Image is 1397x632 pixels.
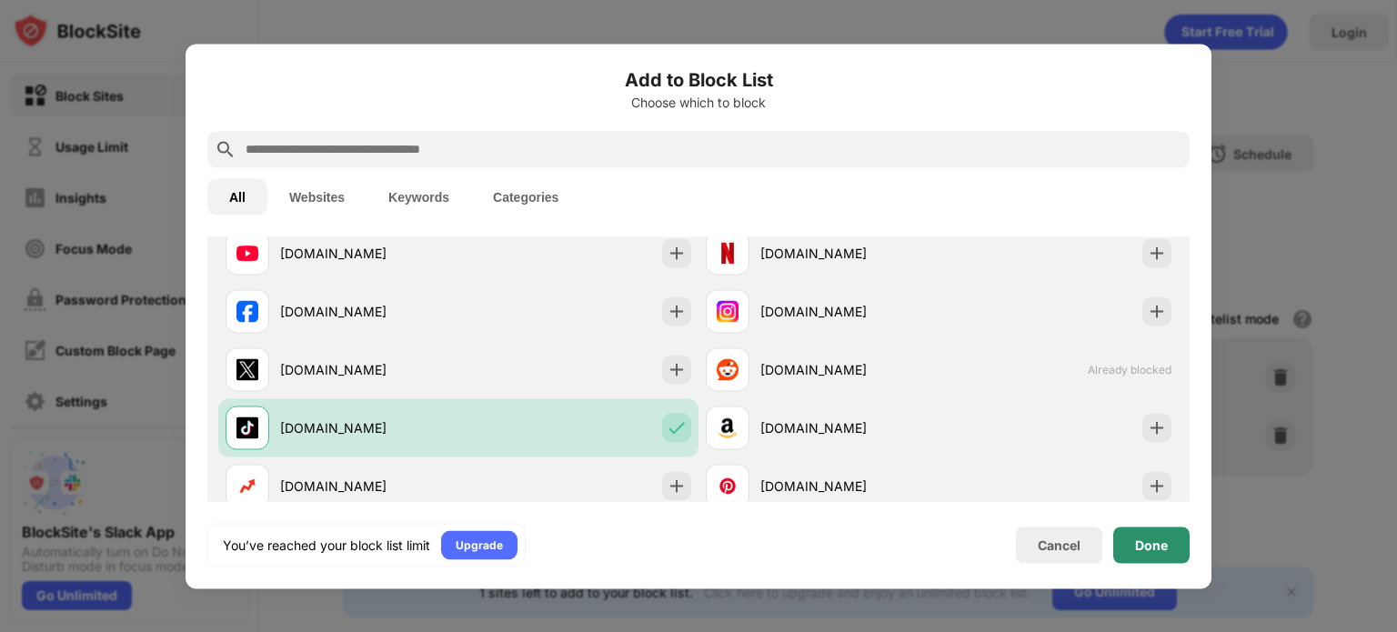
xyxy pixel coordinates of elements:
div: Choose which to block [207,95,1190,109]
span: Already blocked [1088,363,1171,376]
div: [DOMAIN_NAME] [280,360,458,379]
img: favicons [717,416,739,438]
img: favicons [236,242,258,264]
div: [DOMAIN_NAME] [280,477,458,496]
h6: Add to Block List [207,65,1190,93]
div: [DOMAIN_NAME] [280,302,458,321]
button: Categories [471,178,580,215]
div: [DOMAIN_NAME] [760,477,939,496]
img: favicons [717,358,739,380]
button: Keywords [367,178,471,215]
img: favicons [717,475,739,497]
img: favicons [717,300,739,322]
img: favicons [236,416,258,438]
div: Upgrade [456,536,503,554]
div: [DOMAIN_NAME] [760,302,939,321]
div: [DOMAIN_NAME] [760,418,939,437]
img: search.svg [215,138,236,160]
div: Cancel [1038,537,1080,553]
button: All [207,178,267,215]
div: Done [1135,537,1168,552]
div: [DOMAIN_NAME] [760,244,939,263]
button: Websites [267,178,367,215]
div: You’ve reached your block list limit [223,536,430,554]
img: favicons [236,300,258,322]
div: [DOMAIN_NAME] [280,244,458,263]
img: favicons [236,475,258,497]
img: favicons [717,242,739,264]
div: [DOMAIN_NAME] [760,360,939,379]
div: [DOMAIN_NAME] [280,418,458,437]
img: favicons [236,358,258,380]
